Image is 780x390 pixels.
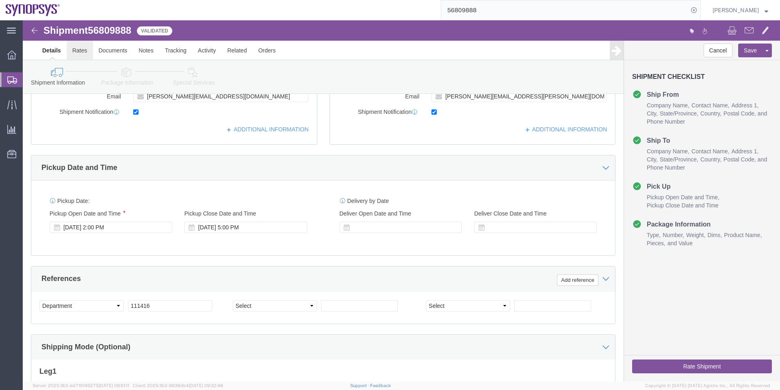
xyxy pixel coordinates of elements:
img: logo [6,4,60,16]
span: Jonathan Oren [713,6,759,15]
span: [DATE] 09:32:48 [189,383,223,388]
span: Copyright © [DATE]-[DATE] Agistix Inc., All Rights Reserved [645,382,770,389]
span: Client: 2025.18.0-9839db4 [133,383,223,388]
a: Feedback [370,383,391,388]
span: [DATE] 09:51:11 [99,383,129,388]
span: Server: 2025.18.0-dd719145275 [32,383,129,388]
a: Support [350,383,370,388]
iframe: FS Legacy Container [23,20,780,381]
button: [PERSON_NAME] [712,5,769,15]
input: Search for shipment number, reference number [441,0,688,20]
